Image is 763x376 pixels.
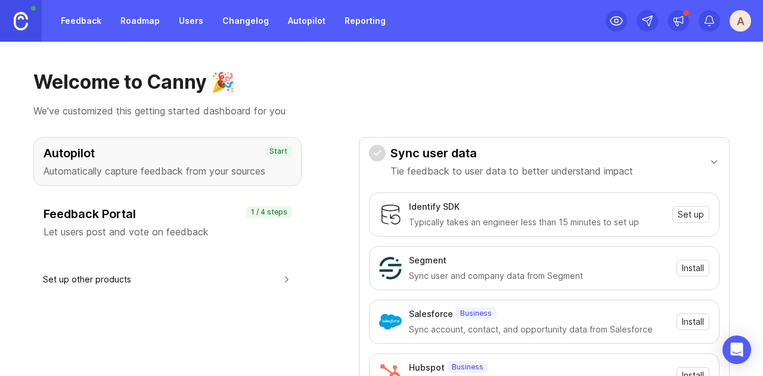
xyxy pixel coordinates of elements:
[682,316,704,328] span: Install
[33,70,730,94] h1: Welcome to Canny 🎉
[44,225,291,239] p: Let users post and vote on feedback
[409,269,669,282] div: Sync user and company data from Segment
[33,137,302,186] button: AutopilotAutomatically capture feedback from your sourcesStart
[722,335,751,364] div: Open Intercom Messenger
[251,207,287,217] p: 1 / 4 steps
[409,307,453,321] div: Salesforce
[44,164,291,178] p: Automatically capture feedback from your sources
[269,147,287,156] p: Start
[390,145,633,161] h3: Sync user data
[409,200,460,213] div: Identify SDK
[730,10,751,32] button: A
[379,310,402,333] img: Salesforce
[409,216,665,229] div: Typically takes an engineer less than 15 minutes to set up
[215,10,276,32] a: Changelog
[672,206,709,223] button: Set up
[390,164,633,178] p: Tie feedback to user data to better understand impact
[113,10,167,32] a: Roadmap
[44,145,291,161] h3: Autopilot
[452,362,483,372] p: Business
[677,260,709,276] button: Install
[409,323,669,336] div: Sync account, contact, and opportunity data from Salesforce
[54,10,108,32] a: Feedback
[172,10,210,32] a: Users
[409,254,446,267] div: Segment
[678,209,704,220] span: Set up
[379,257,402,279] img: Segment
[409,361,445,374] div: Hubspot
[33,198,302,247] button: Feedback PortalLet users post and vote on feedback1 / 4 steps
[379,203,402,226] img: Identify SDK
[14,12,28,30] img: Canny Home
[44,206,291,222] h3: Feedback Portal
[337,10,393,32] a: Reporting
[369,138,719,185] button: Sync user dataTie feedback to user data to better understand impact
[460,309,492,318] p: Business
[682,262,704,274] span: Install
[677,313,709,330] button: Install
[43,266,292,293] button: Set up other products
[33,104,730,118] p: We've customized this getting started dashboard for you
[281,10,333,32] a: Autopilot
